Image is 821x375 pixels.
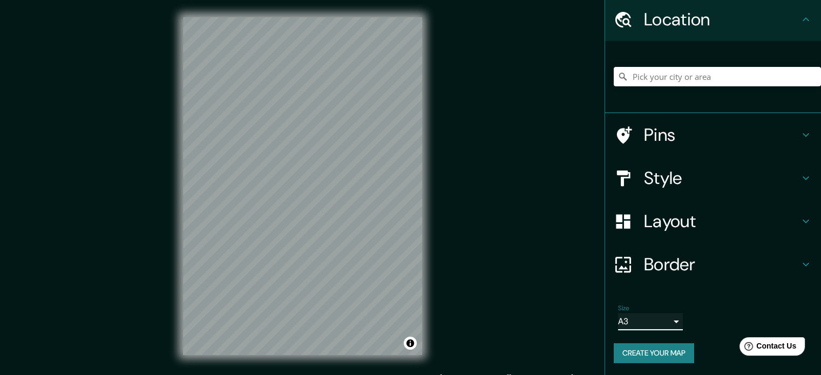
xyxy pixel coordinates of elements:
div: Pins [605,113,821,156]
input: Pick your city or area [614,67,821,86]
div: Layout [605,200,821,243]
button: Create your map [614,343,694,363]
h4: Pins [644,124,799,146]
h4: Location [644,9,799,30]
div: Border [605,243,821,286]
h4: Layout [644,210,799,232]
h4: Style [644,167,799,189]
canvas: Map [183,17,422,355]
button: Toggle attribution [404,337,417,350]
label: Size [618,304,629,313]
div: Style [605,156,821,200]
div: A3 [618,313,683,330]
iframe: Help widget launcher [725,333,809,363]
h4: Border [644,254,799,275]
